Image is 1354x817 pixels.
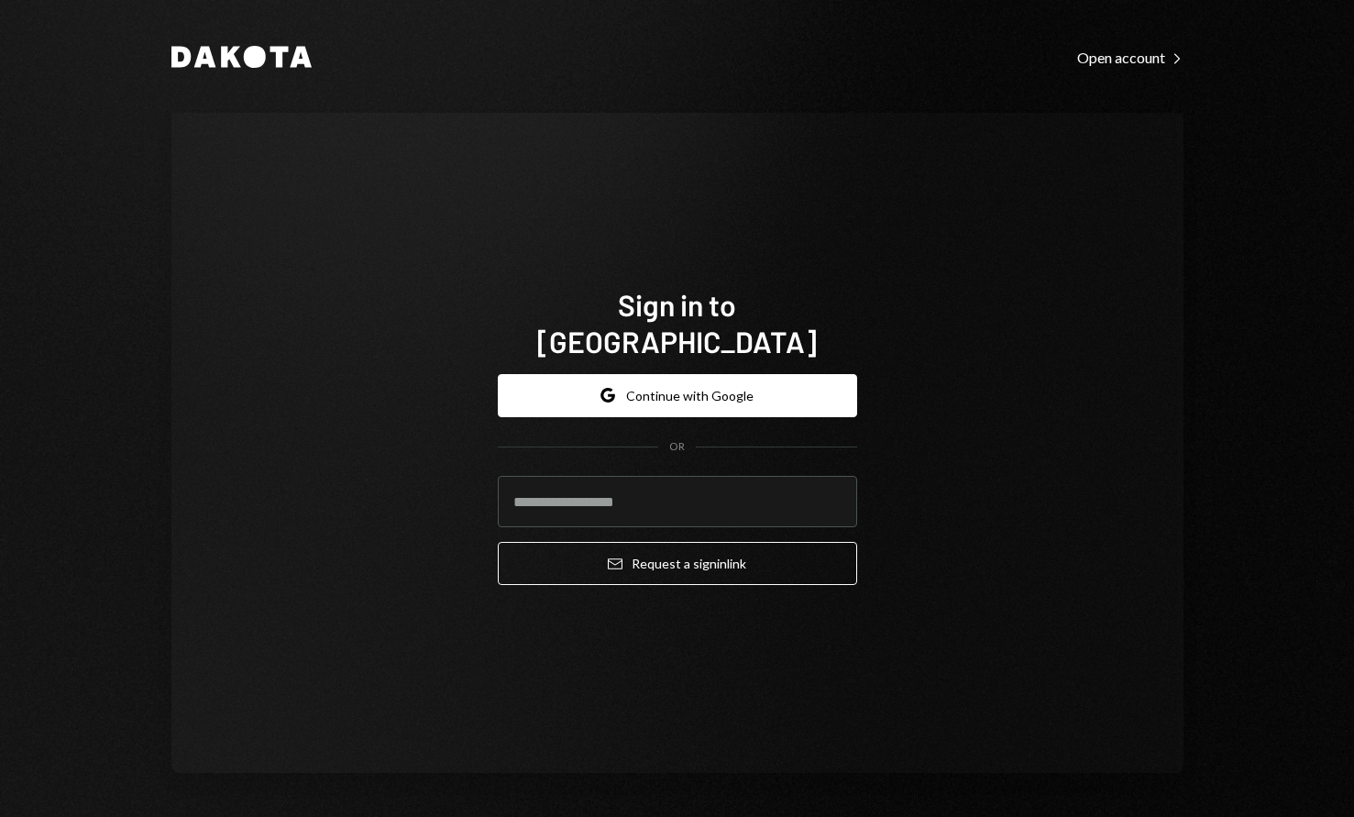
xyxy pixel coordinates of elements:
button: Request a signinlink [498,542,857,585]
div: Open account [1077,49,1183,67]
h1: Sign in to [GEOGRAPHIC_DATA] [498,286,857,359]
a: Open account [1077,47,1183,67]
button: Continue with Google [498,374,857,417]
div: OR [669,439,685,455]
